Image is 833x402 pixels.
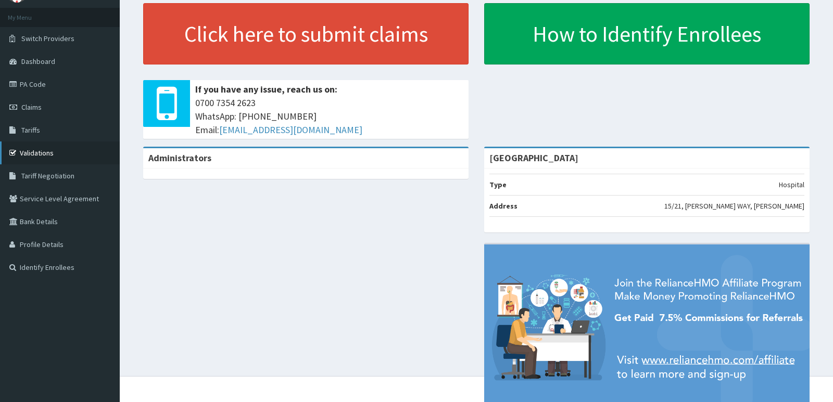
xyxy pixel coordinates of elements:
b: If you have any issue, reach us on: [195,83,337,95]
p: 15/21, [PERSON_NAME] WAY, [PERSON_NAME] [664,201,804,211]
span: 0700 7354 2623 WhatsApp: [PHONE_NUMBER] Email: [195,96,463,136]
strong: [GEOGRAPHIC_DATA] [489,152,578,164]
a: [EMAIL_ADDRESS][DOMAIN_NAME] [219,124,362,136]
b: Address [489,201,518,211]
span: Switch Providers [21,34,74,43]
b: Type [489,180,507,189]
a: Click here to submit claims [143,3,469,64]
span: Claims [21,102,42,112]
span: Dashboard [21,57,55,66]
span: Tariff Negotiation [21,171,74,180]
a: How to Identify Enrollees [484,3,810,64]
p: Hospital [779,179,804,190]
b: Administrators [148,152,211,164]
span: Tariffs [21,125,40,135]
